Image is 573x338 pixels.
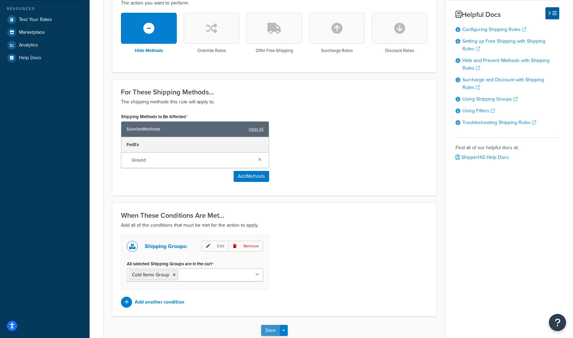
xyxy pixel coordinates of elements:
[121,221,428,229] p: Add all of the conditions that must be met for the action to apply.
[456,11,559,18] h3: Helpful Docs
[19,17,52,23] span: Test Your Rates
[228,241,263,252] p: Remove
[135,48,163,53] h3: Hide Methods
[462,26,526,33] a: Configuring Shipping Rules
[249,124,264,134] a: clear all
[5,6,84,12] div: Resources
[462,95,518,103] a: Using Shipping Groups
[121,98,428,106] p: The shipping methods this rule will apply to.
[462,107,495,114] a: Using Filters
[132,155,253,165] span: Ground
[121,88,428,96] h3: For These Shipping Methods...
[5,39,84,51] a: Analytics
[5,52,84,64] a: Help Docs
[321,48,353,53] h3: Surcharge Rates
[549,314,566,331] button: Open Resource Center
[5,13,84,26] a: Test Your Rates
[132,271,169,278] span: Cold Items Group
[456,137,559,162] div: Find all of our helpful docs at:
[121,114,188,120] label: Shipping Methods to Be Affected
[126,124,245,134] span: Selected Methods
[256,48,293,53] h3: Offer Free Shipping
[202,241,228,252] p: Edit
[121,137,269,153] div: FedEx
[462,76,544,91] a: Surcharge and Discount with Shipping Rules
[261,325,280,336] button: Save
[121,212,428,219] h3: When These Conditions Are Met...
[135,297,184,307] p: Add another condition
[19,42,38,48] span: Analytics
[456,154,509,161] a: ShipperHQ Help Docs
[462,38,545,52] a: Setting up Free Shipping with Shipping Rules
[19,30,45,35] span: Marketplace
[5,26,84,39] a: Marketplace
[462,57,550,72] a: Hide and Prevent Methods with Shipping Rules
[545,7,559,19] button: Hide Help Docs
[197,48,226,53] h3: Override Rates
[127,261,214,267] label: All selected Shipping Groups are in the cart
[234,171,269,182] button: AddMethods
[145,242,187,251] p: Shipping Groups:
[385,48,414,53] h3: Discount Rates
[19,55,41,61] span: Help Docs
[462,119,536,126] a: Troubleshooting Shipping Rules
